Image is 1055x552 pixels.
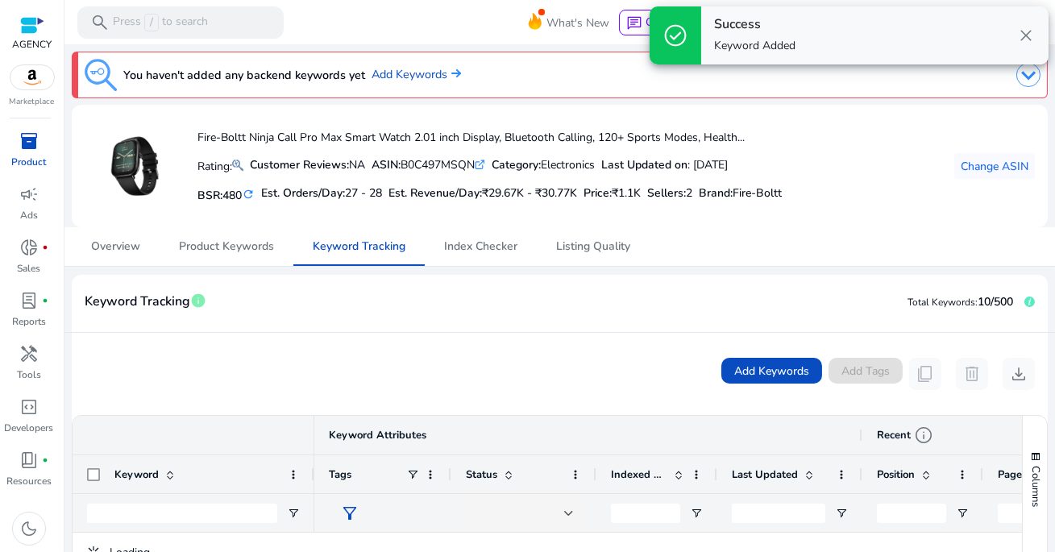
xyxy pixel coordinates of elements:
[340,504,359,523] span: filter_alt
[372,157,401,172] b: ASIN:
[18,261,41,276] p: Sales
[647,187,692,201] h5: Sellers:
[17,367,41,382] p: Tools
[978,294,1013,309] span: 10/500
[12,314,46,329] p: Reports
[584,187,641,201] h5: Price:
[626,15,642,31] span: chat
[447,68,461,78] img: arrow-right.svg
[998,467,1039,482] span: Page No
[250,157,349,172] b: Customer Reviews:
[261,187,382,201] h5: Est. Orders/Day:
[732,504,825,523] input: Last Updated Filter Input
[492,156,595,173] div: Electronics
[714,38,795,54] p: Keyword Added
[388,187,577,201] h5: Est. Revenue/Day:
[444,241,517,252] span: Index Checker
[877,425,933,445] div: Recent
[287,507,300,520] button: Open Filter Menu
[733,185,782,201] span: Fire-Boltt
[42,457,48,463] span: fiber_manual_record
[19,450,39,470] span: book_4
[197,131,782,145] h4: Fire-Boltt Ninja Call Pro Max Smart Watch 2.01 inch Display, Bluetooth Calling, 120+ Sports Modes...
[611,504,680,523] input: Indexed Products Filter Input
[556,241,630,252] span: Listing Quality
[12,155,47,169] p: Product
[721,358,822,384] button: Add Keywords
[662,23,688,48] span: check_circle
[90,13,110,32] span: search
[19,344,39,363] span: handyman
[482,185,577,201] span: ₹29.67K - ₹30.77K
[10,96,55,108] p: Marketplace
[690,507,703,520] button: Open Filter Menu
[329,428,426,442] span: Keyword Attributes
[19,131,39,151] span: inventory_2
[1028,466,1043,507] span: Columns
[42,244,48,251] span: fiber_manual_record
[190,293,206,309] span: info
[1003,358,1035,390] button: download
[699,185,730,201] span: Brand
[197,156,243,175] p: Rating:
[222,188,242,203] span: 480
[19,397,39,417] span: code_blocks
[546,9,609,37] span: What's New
[699,187,782,201] h5: :
[956,507,969,520] button: Open Filter Menu
[714,17,795,32] h4: Success
[12,37,52,52] p: AGENCY
[686,185,692,201] span: 2
[5,421,54,435] p: Developers
[734,363,809,380] span: Add Keywords
[179,241,274,252] span: Product Keywords
[961,158,1028,175] span: Change ASIN
[19,291,39,310] span: lab_profile
[601,156,728,173] div: : [DATE]
[87,504,277,523] input: Keyword Filter Input
[954,153,1035,179] button: Change ASIN
[492,157,541,172] b: Category:
[1016,26,1036,45] span: close
[611,467,667,482] span: Indexed Products
[345,185,382,201] span: 27 - 28
[908,296,978,309] span: Total Keywords:
[20,208,38,222] p: Ads
[612,185,641,201] span: ₹1.1K
[372,66,461,84] a: Add Keywords
[313,241,405,252] span: Keyword Tracking
[123,65,365,85] h3: You haven't added any backend keywords yet
[242,187,255,202] mat-icon: refresh
[835,507,848,520] button: Open Filter Menu
[19,519,39,538] span: dark_mode
[19,238,39,257] span: donut_small
[85,288,190,316] span: Keyword Tracking
[466,467,497,482] span: Status
[372,156,485,173] div: B0C497MSQN
[91,241,140,252] span: Overview
[914,425,933,445] span: info
[329,467,351,482] span: Tags
[42,297,48,304] span: fiber_manual_record
[1009,364,1028,384] span: download
[732,467,798,482] span: Last Updated
[601,157,687,172] b: Last Updated on
[877,467,915,482] span: Position
[877,504,946,523] input: Position Filter Input
[197,185,255,203] h5: BSR:
[103,136,164,197] img: 61sFBIcJAqL.jpg
[619,10,704,35] button: chatChat Now
[19,185,39,204] span: campaign
[6,474,52,488] p: Resources
[250,156,365,173] div: NA
[10,65,54,89] img: amazon.svg
[114,467,159,482] span: Keyword
[85,59,117,91] img: keyword-tracking.svg
[144,14,159,31] span: /
[113,14,208,31] p: Press to search
[1016,63,1040,87] img: dropdown-arrow.svg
